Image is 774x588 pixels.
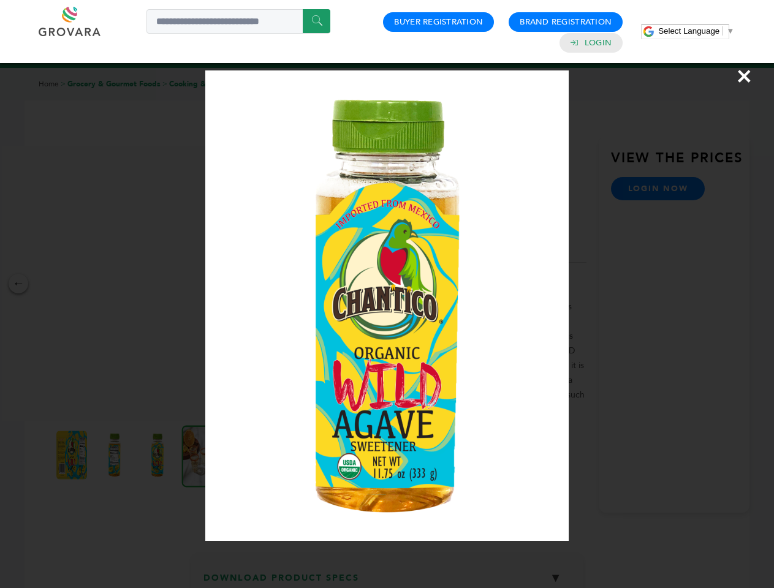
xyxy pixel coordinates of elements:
input: Search a product or brand... [146,9,330,34]
a: Brand Registration [520,17,612,28]
span: Select Language [658,26,719,36]
a: Select Language​ [658,26,734,36]
span: ▼ [726,26,734,36]
img: Image Preview [205,70,569,541]
span: × [736,59,753,93]
a: Login [585,37,612,48]
a: Buyer Registration [394,17,483,28]
span: ​ [723,26,723,36]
